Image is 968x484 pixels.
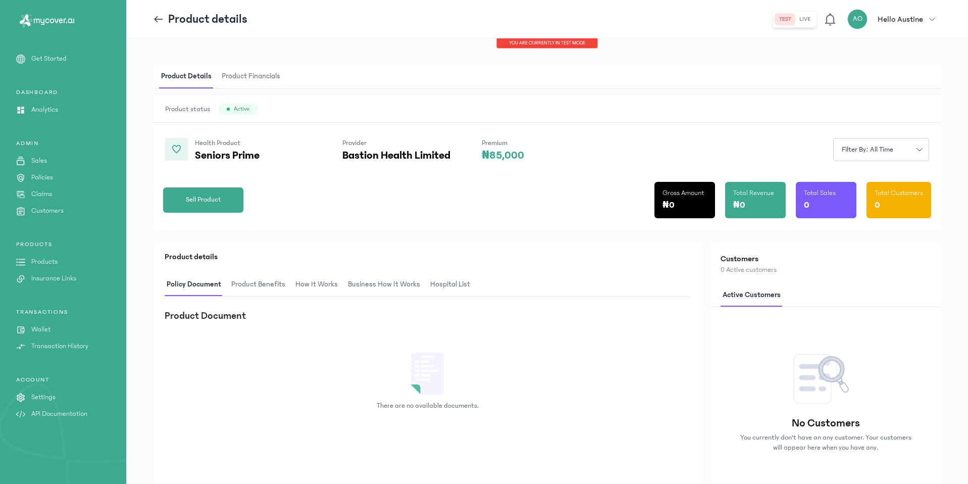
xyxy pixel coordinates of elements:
[721,253,931,265] h2: Customers
[428,273,472,297] span: hospital List
[836,144,899,155] span: Filter by: all time
[165,104,210,114] span: Product status
[234,105,249,113] span: Active
[31,206,64,216] p: Customers
[775,13,795,25] button: test
[168,11,247,27] p: Product details
[229,273,293,297] button: Product Benefits
[663,198,675,212] p: ₦0
[31,392,56,403] p: Settings
[165,273,223,297] span: Policy Document
[482,150,524,162] p: ₦85,000
[663,188,704,198] p: Gross Amount
[721,283,789,307] button: Active customers
[186,195,221,205] span: Sell Product
[31,172,53,183] p: Policies
[31,156,47,166] p: Sales
[792,416,860,430] p: No Customers
[195,150,311,162] p: Seniors Prime
[833,138,929,161] button: Filter by: all time
[229,273,287,297] span: Product Benefits
[31,54,67,64] p: Get Started
[482,139,507,147] span: Premium
[342,150,450,162] p: Bastion Health Limited
[159,65,214,88] span: Product Details
[721,265,931,275] p: 0 Active customers
[31,189,52,200] p: Claims
[377,401,479,411] p: There are no available documents.
[195,139,240,147] span: Health Product
[31,105,58,115] p: Analytics
[733,198,745,212] p: ₦0
[346,273,422,297] span: Business How It Works
[804,198,809,212] p: 0
[733,188,774,198] p: Total Revenue
[293,273,340,297] span: How It Works
[293,273,346,297] button: How It Works
[847,9,868,29] div: AO
[804,188,836,198] p: Total Sales
[31,273,76,284] p: Insurance Links
[346,273,428,297] button: Business How It Works
[496,38,598,49] div: You are currently in TEST MODE
[737,432,914,453] p: You currently don't have an any customer. Your customers will appear here when you have any.
[220,65,288,88] button: Product Financials
[878,13,923,25] p: Hello Austine
[31,341,88,352] p: Transaction History
[847,9,941,29] button: AOHello Austine
[342,139,367,147] span: Provider
[163,187,243,213] button: Sell Product
[165,273,229,297] button: Policy Document
[165,309,246,323] h3: Product Document
[31,409,87,419] p: API Documentation
[721,283,783,307] span: Active customers
[220,65,282,88] span: Product Financials
[165,251,691,263] p: Product details
[795,13,814,25] button: live
[159,65,220,88] button: Product Details
[31,324,50,335] p: Wallet
[875,198,880,212] p: 0
[875,188,923,198] p: Total Customers
[31,257,58,267] p: Products
[428,273,478,297] button: hospital List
